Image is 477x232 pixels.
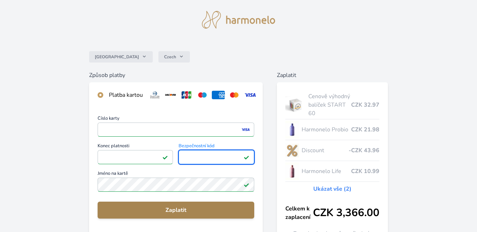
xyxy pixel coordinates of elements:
img: Platné pole [244,182,249,188]
button: [GEOGRAPHIC_DATA] [89,51,153,63]
button: Zaplatit [98,202,255,219]
img: start.jpg [285,96,306,114]
span: Cenově výhodný balíček START 60 [308,92,351,118]
img: jcb.svg [180,91,193,99]
span: CZK 32.97 [351,101,379,109]
span: CZK 10.99 [351,167,379,176]
img: CLEAN_LIFE_se_stinem_x-lo.jpg [285,162,299,180]
span: Harmonelo Life [302,167,351,176]
img: Platné pole [162,154,168,160]
iframe: Iframe pro číslo karty [101,125,251,135]
span: Discount [302,146,349,155]
span: Zaplatit [103,206,249,214]
span: Jméno na kartě [98,171,255,178]
span: CZK 3,366.00 [313,207,379,219]
img: Platné pole [244,154,249,160]
span: Bezpečnostní kód [179,144,254,150]
img: discover.svg [164,91,177,99]
h6: Zaplatit [277,71,388,79]
img: maestro.svg [196,91,209,99]
img: diners.svg [149,91,162,99]
span: -CZK 43.96 [349,146,379,155]
span: Harmonelo Probio [302,125,351,134]
iframe: Iframe pro bezpečnostní kód [182,152,251,162]
img: visa [241,126,250,133]
img: CLEAN_PROBIO_se_stinem_x-lo.jpg [285,121,299,138]
img: amex.svg [212,91,225,99]
span: Číslo karty [98,116,255,123]
span: [GEOGRAPHIC_DATA] [95,54,139,60]
input: Jméno na kartěPlatné pole [98,178,255,192]
img: discount-lo.png [285,142,299,159]
div: Platba kartou [109,91,143,99]
img: mc.svg [228,91,241,99]
a: Ukázat vše (2) [313,185,351,193]
button: Czech [158,51,190,63]
span: Konec platnosti [98,144,173,150]
span: CZK 21.98 [351,125,379,134]
img: visa.svg [244,91,257,99]
img: logo.svg [202,11,275,29]
iframe: Iframe pro datum vypršení platnosti [101,152,170,162]
h6: Způsob platby [89,71,263,79]
span: Celkem k zaplacení [285,204,313,221]
span: Czech [164,54,176,60]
